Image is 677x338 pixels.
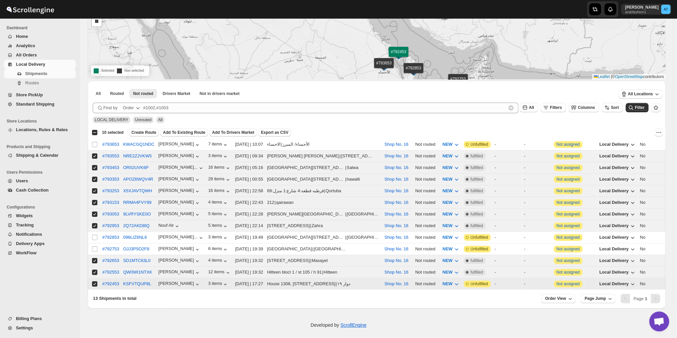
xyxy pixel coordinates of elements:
span: Users Permissions [7,170,76,175]
button: All [92,89,105,98]
button: 12 items [208,269,231,276]
div: #792753 [102,246,119,251]
button: 5 items [208,223,229,229]
button: [PERSON_NAME] [158,246,201,253]
button: Users [4,176,76,186]
span: Settings [16,325,33,330]
button: Routes [4,78,76,88]
span: Products and Shipping [7,144,76,149]
span: NEW [442,258,452,263]
span: Page Jump [585,296,606,301]
button: 16 items [208,165,231,171]
button: Filter [626,103,648,112]
text: AT [663,7,668,11]
div: Not routed [415,153,438,159]
button: Shipments [4,69,76,78]
button: Unrouted [129,89,157,98]
button: Tracking [4,220,76,230]
button: #793353 [102,177,119,182]
button: 9LVRYSKE0O [123,211,151,216]
span: NEW [442,165,452,170]
button: Shop No. 16 [384,223,408,228]
button: Shop No. 16 [384,246,408,251]
div: [PERSON_NAME] [158,188,201,195]
span: NEW [442,281,452,286]
button: All [520,103,538,112]
a: ScrollEngine [340,322,366,328]
button: Local Delivery [595,255,640,266]
button: 16 items [208,188,231,195]
div: [PERSON_NAME] [158,141,201,148]
div: | [267,176,380,183]
div: - [524,164,550,171]
div: [PERSON_NAME] [158,153,201,160]
div: [GEOGRAPHIC_DATA][STREET_ADDRESS] [267,176,345,183]
img: Marker [453,79,463,87]
span: Not routed [133,91,153,96]
div: - [495,164,520,171]
button: [PERSON_NAME] [158,211,201,218]
button: Add To Drivers Market [209,128,257,136]
p: arabfashion1 [625,10,658,14]
span: Create Route [132,130,156,135]
span: Store Locations [7,119,76,124]
span: LOCAL DELIVERY [95,118,128,122]
div: [PERSON_NAME] [158,269,201,276]
div: Order [123,105,134,111]
div: 29 items [208,176,231,183]
span: Add To Drivers Market [212,130,254,135]
span: Filter [635,105,644,110]
span: Local Delivery [599,281,629,286]
button: Not assigned [556,247,580,251]
button: #793653 [102,142,119,147]
img: Marker [409,68,419,76]
button: 3 items [208,153,229,160]
div: الأحساء/ المبرز [282,141,309,148]
span: WorkFlow [16,250,37,255]
button: Billing Plans [4,314,76,323]
span: Local Delivery [599,165,629,170]
div: #792453 [102,281,119,286]
span: All Orders [16,52,37,57]
button: Settings [4,323,76,333]
a: Open chat [649,311,669,331]
button: Order View [541,294,575,303]
span: Analytics [16,43,35,48]
span: Local Delivery [599,153,629,158]
span: Notifications [16,232,42,237]
button: 3 items [208,234,229,241]
button: Local Delivery [595,232,640,243]
button: Not assigned [556,258,580,263]
div: - [524,153,550,159]
button: Notifications [4,230,76,239]
button: Columns [568,103,599,112]
button: NEW [438,255,464,266]
div: [PERSON_NAME] [158,200,201,206]
span: Filters [550,105,562,110]
button: [PERSON_NAME] [158,281,201,288]
button: KWACGQ1NDC [123,142,154,147]
span: Store PickUp [16,92,43,97]
input: #1002,#1003 [143,103,506,113]
button: NEW [438,209,464,219]
span: Local Delivery [599,211,629,216]
span: Home [16,34,28,39]
button: #793453 [102,165,119,170]
button: Un-claimable [196,89,243,98]
a: Leaflet [594,74,610,79]
span: Unrouted [135,118,151,122]
button: Not assigned [556,142,580,147]
button: Shop No. 16 [384,211,408,216]
div: No [640,153,667,159]
span: NEW [442,188,452,193]
button: All Locations [619,89,662,99]
button: 2Q72AKD8IQ [123,223,150,228]
span: Columns [578,105,595,110]
div: 5 items [208,211,229,218]
button: NEW [438,162,464,173]
div: No [640,141,667,148]
button: Shop No. 16 [384,235,408,240]
button: SD1MTC63L0 [123,258,150,263]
